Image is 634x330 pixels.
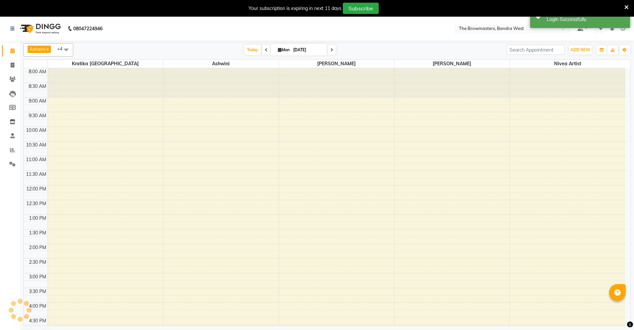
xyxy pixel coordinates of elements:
div: 12:30 PM [25,200,48,207]
div: 10:30 AM [25,142,48,149]
input: Search Appointment [507,45,565,55]
input: 2025-09-01 [291,45,324,55]
div: 8:00 AM [27,68,48,75]
img: logo [17,19,63,38]
div: 11:00 AM [25,156,48,163]
div: 8:30 AM [27,83,48,90]
div: 4:00 PM [28,303,48,310]
div: 3:30 PM [28,288,48,295]
b: 08047224946 [73,19,103,38]
span: ADD NEW [570,47,590,52]
span: [PERSON_NAME] [279,60,394,68]
div: 9:00 AM [27,98,48,105]
div: 1:30 PM [28,229,48,236]
span: Mon [276,47,291,52]
span: Ashwini [163,60,279,68]
span: Ashwini [30,46,46,52]
span: Kratika [GEOGRAPHIC_DATA] [48,60,163,68]
span: [PERSON_NAME] [394,60,510,68]
div: 4:30 PM [28,317,48,324]
span: +4 [57,46,68,51]
div: Login Successfully. [547,16,625,23]
div: 1:00 PM [28,215,48,222]
a: x [46,46,49,52]
div: 3:00 PM [28,273,48,280]
span: Today [244,45,261,55]
button: ADD NEW [569,45,592,55]
div: Your subscription is expiring in next 11 days [249,5,341,12]
div: 12:00 PM [25,185,48,192]
span: Nivea Artist [510,60,625,68]
button: Subscribe [343,3,379,14]
div: 10:00 AM [25,127,48,134]
div: 2:00 PM [28,244,48,251]
div: 11:30 AM [25,171,48,178]
div: 9:30 AM [27,112,48,119]
div: 2:30 PM [28,259,48,266]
